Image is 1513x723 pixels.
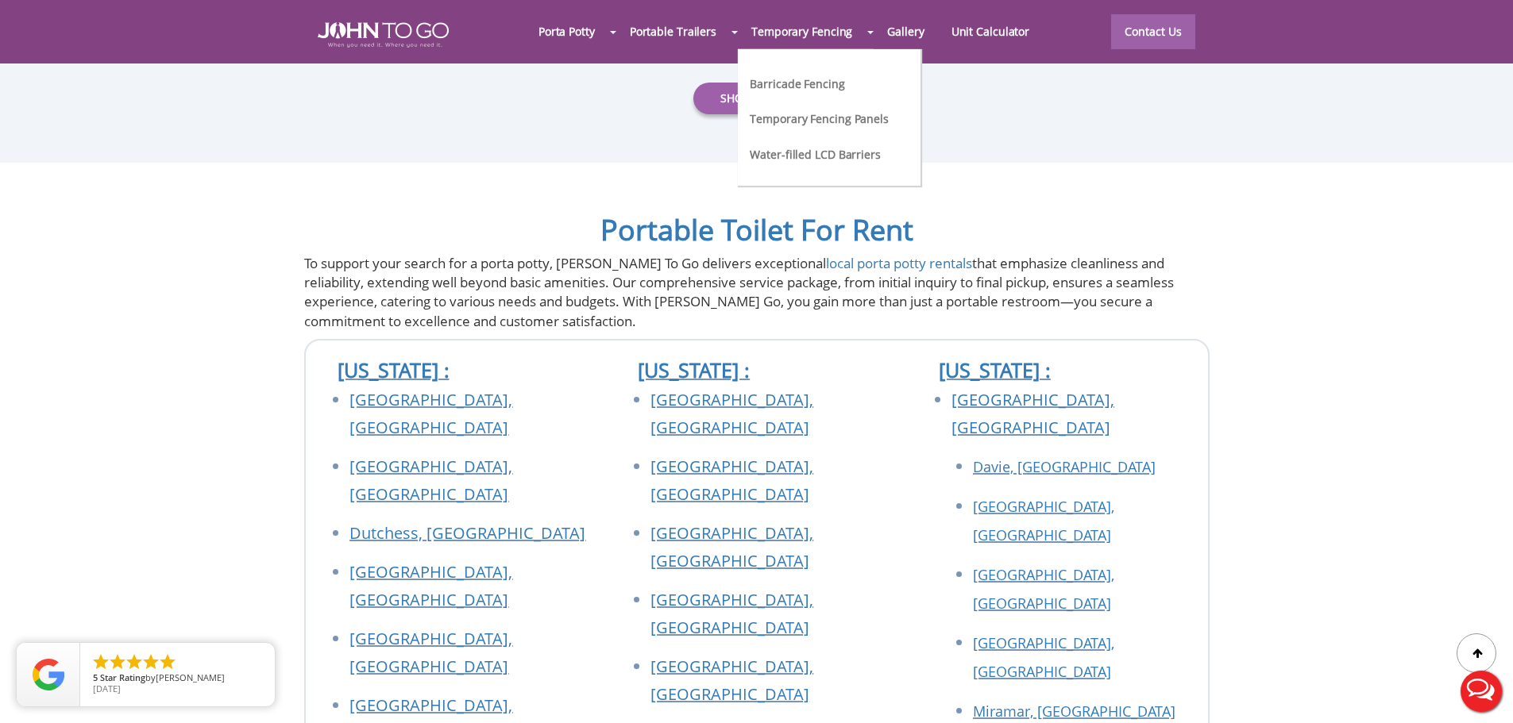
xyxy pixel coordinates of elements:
a: [US_STATE] : [939,356,1051,383]
a: [GEOGRAPHIC_DATA], [GEOGRAPHIC_DATA] [973,565,1114,613]
a: [GEOGRAPHIC_DATA], [GEOGRAPHIC_DATA] [951,389,1114,438]
a: [GEOGRAPHIC_DATA], [GEOGRAPHIC_DATA] [973,633,1114,681]
span: Star Rating [100,671,145,683]
img: Review Rating [33,659,64,690]
a: Temporary Fencing [738,14,866,48]
a: Temporary Fencing Panels [748,110,890,126]
a: Portable Trailers [616,14,730,48]
a: Contact Us [1111,14,1195,49]
li:  [158,652,177,671]
a: [GEOGRAPHIC_DATA], [GEOGRAPHIC_DATA] [650,389,813,438]
a: Gallery [874,14,937,48]
a: [GEOGRAPHIC_DATA], [GEOGRAPHIC_DATA] [650,522,813,571]
a: Unit Calculator [938,14,1044,48]
span: 5 [93,671,98,683]
p: To support your search for a porta potty, [PERSON_NAME] To Go delivers exceptional that emphasize... [304,254,1210,331]
a: Porta Potty [525,14,608,48]
a: [GEOGRAPHIC_DATA], [GEOGRAPHIC_DATA] [349,628,512,677]
a: [GEOGRAPHIC_DATA], [GEOGRAPHIC_DATA] [349,456,512,505]
span: [PERSON_NAME] [156,671,225,683]
li:  [91,652,110,671]
a: [GEOGRAPHIC_DATA], [GEOGRAPHIC_DATA] [973,497,1114,544]
a: [US_STATE] : [638,356,750,383]
a: local porta potty rentals [826,254,972,272]
img: JOHN to go [318,22,449,48]
button: Live Chat [1449,660,1513,723]
a: Dutchess, [GEOGRAPHIC_DATA] [349,522,585,544]
a: Miramar, [GEOGRAPHIC_DATA] [973,702,1175,721]
li:  [125,652,144,671]
a: [GEOGRAPHIC_DATA], [GEOGRAPHIC_DATA] [349,389,512,438]
a: Barricade Fencing [748,75,846,91]
a: Show All [693,83,820,114]
li:  [108,652,127,671]
a: [GEOGRAPHIC_DATA], [GEOGRAPHIC_DATA] [650,656,813,705]
a: [GEOGRAPHIC_DATA], [GEOGRAPHIC_DATA] [650,456,813,505]
span: [DATE] [93,683,121,694]
span: by [93,673,262,684]
a: Davie, [GEOGRAPHIC_DATA] [973,457,1156,476]
a: Water-filled LCD Barriers [748,145,882,162]
li:  [141,652,160,671]
a: Portable Toilet For Rent [600,210,913,249]
a: [GEOGRAPHIC_DATA], [GEOGRAPHIC_DATA] [650,589,813,638]
a: [US_STATE] : [338,356,450,383]
a: [GEOGRAPHIC_DATA], [GEOGRAPHIC_DATA] [349,561,512,610]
